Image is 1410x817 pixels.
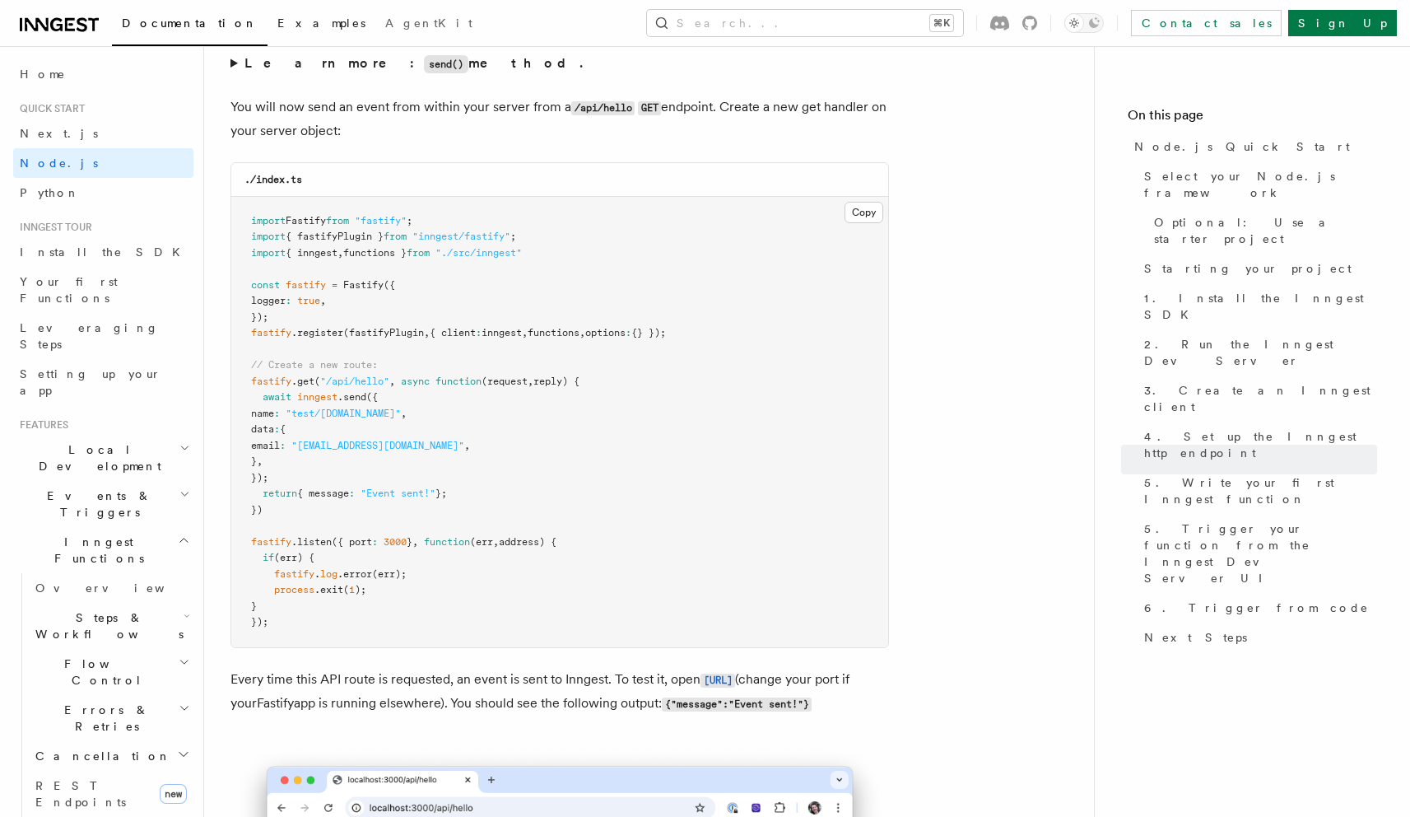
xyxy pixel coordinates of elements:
[274,584,314,595] span: process
[1138,161,1377,208] a: Select your Node.js framework
[700,674,735,688] code: [URL]
[482,327,522,338] span: inngest
[263,488,297,499] span: return
[251,423,274,435] span: data
[1144,260,1352,277] span: Starting your project
[20,275,118,305] span: Your first Functions
[297,391,337,403] span: inngest
[1144,428,1377,461] span: 4. Set up the Inngest http endpoint
[1144,629,1247,646] span: Next Steps
[662,698,812,712] code: {"message":"Event sent!"}
[35,581,205,595] span: Overview
[13,418,68,432] span: Features
[314,568,320,580] span: .
[268,5,375,44] a: Examples
[1144,521,1377,586] span: 5. Trigger your function from the Inngest Dev Server UI
[435,247,522,259] span: "./src/inngest"
[1138,376,1377,422] a: 3. Create an Inngest client
[29,748,171,764] span: Cancellation
[1138,593,1377,623] a: 6. Trigger from code
[20,156,98,170] span: Node.js
[29,656,179,689] span: Flow Control
[13,59,193,89] a: Home
[274,568,314,580] span: fastify
[29,609,184,642] span: Steps & Workflows
[13,148,193,178] a: Node.js
[1138,623,1377,652] a: Next Steps
[366,391,378,403] span: ({
[372,536,378,548] span: :
[244,174,302,185] code: ./index.ts
[251,440,280,451] span: email
[29,603,193,649] button: Steps & Workflows
[263,391,291,403] span: await
[1064,13,1104,33] button: Toggle dark mode
[343,584,349,595] span: (
[401,376,430,387] span: async
[251,231,286,242] span: import
[320,295,326,306] span: ,
[700,671,735,687] a: [URL]
[343,247,407,259] span: functions }
[332,536,372,548] span: ({ port
[1154,214,1377,247] span: Optional: Use a starter project
[470,536,493,548] span: (err
[291,440,464,451] span: "[EMAIL_ADDRESS][DOMAIN_NAME]"
[1128,105,1377,132] h4: On this page
[389,376,395,387] span: ,
[407,536,412,548] span: }
[320,376,389,387] span: "/api/hello"
[499,536,556,548] span: address) {
[528,376,533,387] span: ,
[424,327,430,338] span: ,
[384,231,407,242] span: from
[13,481,193,527] button: Events & Triggers
[476,327,482,338] span: :
[13,534,178,567] span: Inngest Functions
[13,313,193,359] a: Leveraging Steps
[29,771,193,817] a: REST Endpointsnew
[277,16,365,30] span: Examples
[626,327,631,338] span: :
[251,504,263,516] span: })
[332,279,337,291] span: =
[337,391,366,403] span: .send
[230,668,889,716] p: Every time this API route is requested, an event is sent to Inngest. To test it, open (change you...
[251,536,291,548] span: fastify
[13,178,193,208] a: Python
[375,5,482,44] a: AgentKit
[13,102,85,115] span: Quick start
[1144,168,1377,201] span: Select your Node.js framework
[160,784,187,804] span: new
[29,741,193,771] button: Cancellation
[20,127,98,140] span: Next.js
[349,584,355,595] span: 1
[286,295,291,306] span: :
[274,408,280,419] span: :
[29,649,193,695] button: Flow Control
[251,311,268,323] span: });
[20,321,159,351] span: Leveraging Steps
[1138,468,1377,514] a: 5. Write your first Inngest function
[326,215,349,226] span: from
[251,408,274,419] span: name
[122,16,258,30] span: Documentation
[1288,10,1397,36] a: Sign Up
[1144,336,1377,369] span: 2. Run the Inngest Dev Server
[251,376,291,387] span: fastify
[631,327,666,338] span: {} });
[112,5,268,46] a: Documentation
[13,488,179,521] span: Events & Triggers
[407,215,412,226] span: ;
[286,408,401,419] span: "test/[DOMAIN_NAME]"
[349,488,355,499] span: :
[845,202,883,223] button: Copy
[297,488,349,499] span: { message
[343,327,424,338] span: (fastifyPlugin
[29,702,179,735] span: Errors & Retries
[1138,254,1377,283] a: Starting your project
[274,552,314,563] span: (err) {
[412,536,418,548] span: ,
[251,472,268,483] span: });
[35,779,126,809] span: REST Endpoints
